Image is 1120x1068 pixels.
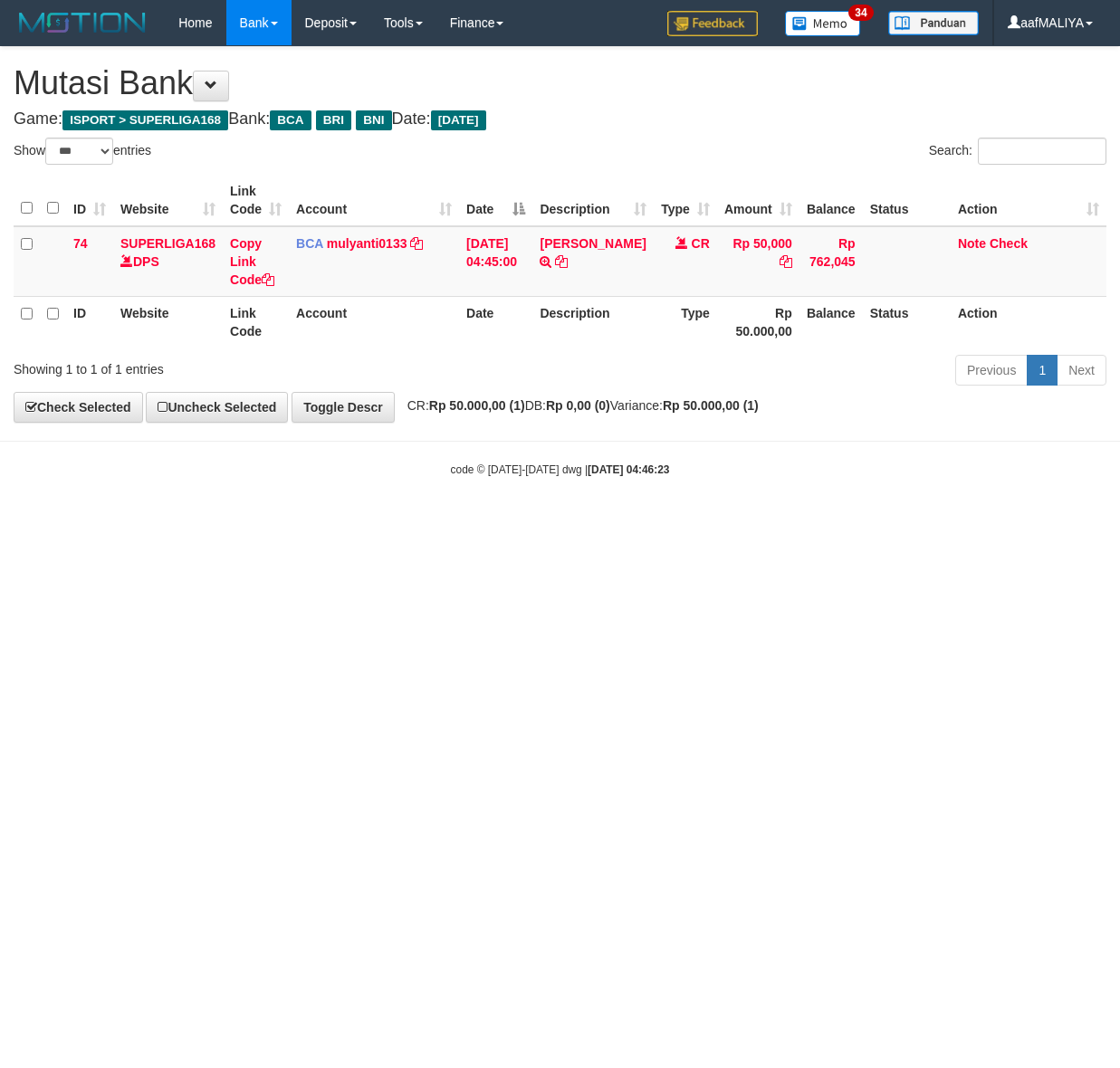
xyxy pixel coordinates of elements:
[990,236,1028,251] a: Check
[292,392,395,423] a: Toggle Descr
[223,296,289,348] th: Link Code
[316,110,351,130] span: BRI
[1027,355,1058,386] a: 1
[848,5,873,21] span: 34
[410,236,423,251] a: Copy mulyanti0133 to clipboard
[692,236,710,251] span: CR
[863,296,951,348] th: Status
[888,11,979,35] img: panduan.png
[717,226,799,297] td: Rp 50,000
[955,355,1028,386] a: Previous
[663,398,759,413] strong: Rp 50.000,00 (1)
[73,236,88,251] span: 74
[799,226,863,297] td: Rp 762,045
[654,296,717,348] th: Type
[978,138,1106,165] input: Search:
[113,296,223,348] th: Website
[62,110,228,130] span: ISPORT > SUPERLIGA168
[66,296,113,348] th: ID
[230,236,274,287] a: Copy Link Code
[1057,355,1106,386] a: Next
[717,296,799,348] th: Rp 50.000,00
[555,254,568,269] a: Copy M. ARIF NALS to clipboard
[929,138,1106,165] label: Search:
[958,236,986,251] a: Note
[451,463,670,476] small: code © [DATE]-[DATE] dwg |
[532,175,653,226] th: Description: activate to sort column ascending
[289,175,459,226] th: Account: activate to sort column ascending
[431,110,486,130] span: [DATE]
[14,392,143,423] a: Check Selected
[113,226,223,297] td: DPS
[120,236,215,251] a: SUPERLIGA168
[588,463,669,476] strong: [DATE] 04:46:23
[45,138,113,165] select: Showentries
[780,254,792,269] a: Copy Rp 50,000 to clipboard
[223,175,289,226] th: Link Code: activate to sort column ascending
[14,110,1106,129] h4: Game: Bank: Date:
[459,175,532,226] th: Date: activate to sort column descending
[146,392,288,423] a: Uncheck Selected
[66,175,113,226] th: ID: activate to sort column ascending
[296,236,323,251] span: BCA
[540,236,646,251] a: [PERSON_NAME]
[546,398,610,413] strong: Rp 0,00 (0)
[14,353,453,378] div: Showing 1 to 1 of 1 entries
[459,296,532,348] th: Date
[270,110,311,130] span: BCA
[398,398,759,413] span: CR: DB: Variance:
[14,65,1106,101] h1: Mutasi Bank
[429,398,525,413] strong: Rp 50.000,00 (1)
[459,226,532,297] td: [DATE] 04:45:00
[14,9,151,36] img: MOTION_logo.png
[667,11,758,36] img: Feedback.jpg
[951,175,1106,226] th: Action: activate to sort column ascending
[113,175,223,226] th: Website: activate to sort column ascending
[356,110,391,130] span: BNI
[717,175,799,226] th: Amount: activate to sort column ascending
[654,175,717,226] th: Type: activate to sort column ascending
[785,11,861,36] img: Button%20Memo.svg
[863,175,951,226] th: Status
[327,236,407,251] a: mulyanti0133
[14,138,151,165] label: Show entries
[951,296,1106,348] th: Action
[799,296,863,348] th: Balance
[532,296,653,348] th: Description
[289,296,459,348] th: Account
[799,175,863,226] th: Balance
